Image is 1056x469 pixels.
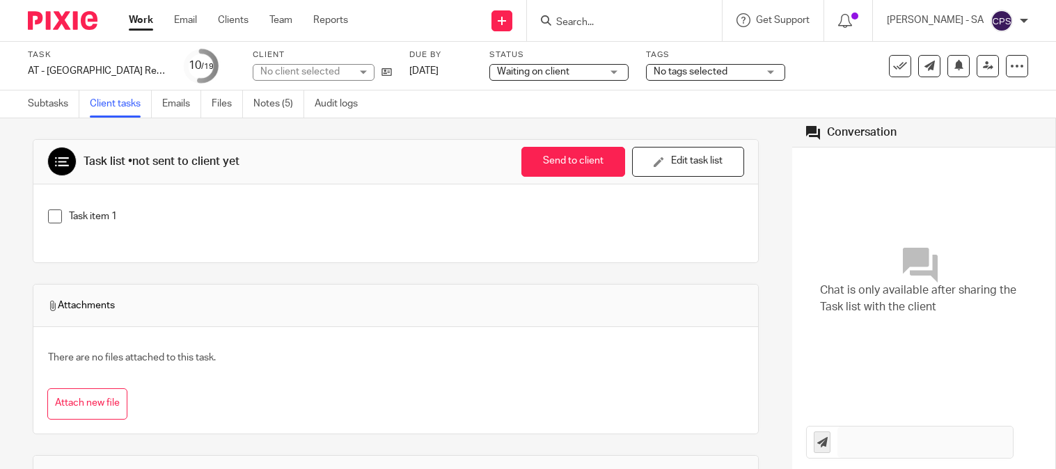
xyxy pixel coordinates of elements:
i: Open client page [381,67,392,77]
a: Audit logs [315,90,368,118]
label: Status [489,49,629,61]
img: Pixie [28,11,97,30]
label: Tags [646,49,785,61]
button: Snooze task [947,55,970,77]
div: AT - [GEOGRAPHIC_DATA] Return - PE [DATE] [28,64,167,78]
p: [PERSON_NAME] - SA [887,13,984,27]
a: Send new email to M167 - RAMZAN MIAH [918,55,940,77]
a: Emails [162,90,201,118]
span: Chat is only available after sharing the Task list with the client [820,283,1027,315]
span: There are no files attached to this task. [48,353,216,363]
a: Client tasks [90,90,152,118]
div: Conversation [827,125,897,140]
span: not sent to client yet [132,156,239,167]
span: Get Support [756,15,810,25]
label: Due by [409,49,472,61]
a: Reassign task [977,55,999,77]
input: Search [555,17,680,29]
a: Notes (5) [253,90,304,118]
span: No tags selected [654,67,727,77]
a: Work [129,13,153,27]
a: Team [269,13,292,27]
span: Attachments [47,299,115,312]
a: Files [212,90,243,118]
small: /19 [201,63,214,70]
span: [DATE] [409,66,439,76]
p: Task item 1 [69,209,743,223]
a: Clients [218,13,249,27]
label: Task [28,49,167,61]
button: Edit task list [632,147,744,177]
label: Client [253,49,392,61]
img: svg%3E [991,10,1013,32]
a: Email [174,13,197,27]
div: Task list • [84,154,239,169]
div: No client selected [260,65,351,79]
a: Reports [313,13,348,27]
div: AT - SA Return - PE 05-04-2025 [28,64,167,78]
a: Subtasks [28,90,79,118]
button: Send to client [521,147,625,177]
div: 10 [189,58,214,74]
button: Attach new file [47,388,127,420]
span: Waiting on client [497,67,569,77]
